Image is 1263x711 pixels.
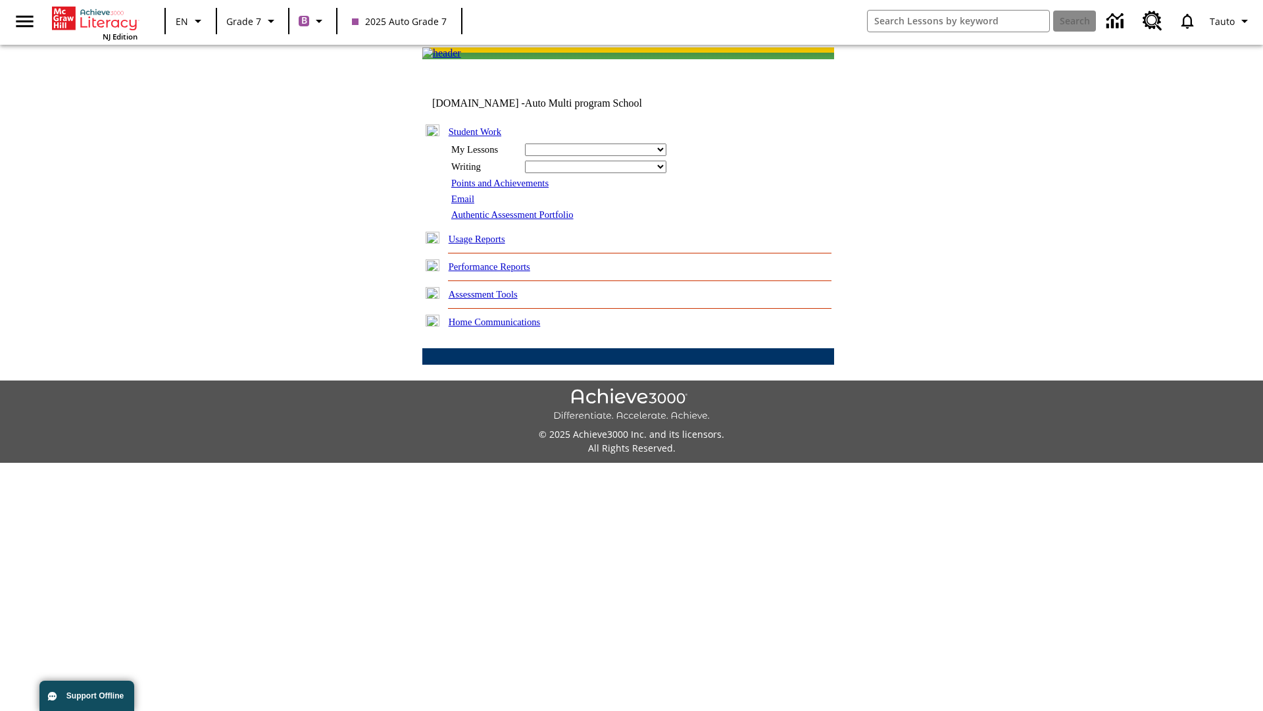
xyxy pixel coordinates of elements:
[449,317,541,327] a: Home Communications
[1170,4,1204,38] a: Notifications
[221,9,284,33] button: Grade: Grade 7, Select a grade
[451,161,517,172] div: Writing
[451,178,549,188] a: Points and Achievements
[66,691,124,700] span: Support Offline
[39,681,134,711] button: Support Offline
[426,124,439,136] img: minus.gif
[426,259,439,271] img: plus.gif
[451,209,574,220] a: Authentic Assessment Portfolio
[1204,9,1258,33] button: Profile/Settings
[426,315,439,327] img: plus.gif
[226,14,261,28] span: Grade 7
[170,9,212,33] button: Language: EN, Select a language
[451,144,517,155] div: My Lessons
[176,14,188,28] span: EN
[868,11,1049,32] input: search field
[1099,3,1135,39] a: Data Center
[52,4,137,41] div: Home
[449,289,518,300] a: Assessment Tools
[301,13,307,29] span: B
[451,194,474,204] a: Email
[422,47,461,59] img: header
[426,287,439,299] img: plus.gif
[5,2,44,41] button: Open side menu
[1135,3,1170,39] a: Resource Center, Will open in new tab
[553,388,710,422] img: Achieve3000 Differentiate Accelerate Achieve
[449,261,530,272] a: Performance Reports
[352,14,447,28] span: 2025 Auto Grade 7
[1210,14,1235,28] span: Tauto
[293,9,332,33] button: Boost Class color is purple. Change class color
[449,234,505,244] a: Usage Reports
[103,32,137,41] span: NJ Edition
[426,232,439,244] img: plus.gif
[449,126,501,137] a: Student Work
[525,97,642,109] nobr: Auto Multi program School
[432,97,674,109] td: [DOMAIN_NAME] -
